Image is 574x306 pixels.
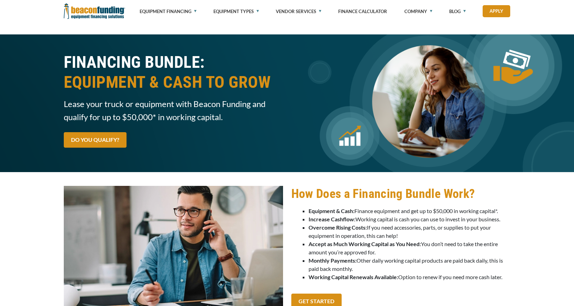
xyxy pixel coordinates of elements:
[64,244,283,251] a: Man on the phone
[309,257,356,264] strong: Monthly Payments:
[309,240,511,256] li: You don’t need to take the entire amount you’re approved for.
[309,241,421,247] strong: Accept as Much Working Capital as You Need:
[309,216,355,222] strong: Increase Cashflow:
[309,273,511,281] li: Option to renew if you need more cash later.
[309,223,511,240] li: If you need accessories, parts, or supplies to put your equipment in operation, this can help!
[309,207,511,215] li: Finance equipment and get up to $50,000 in working capital*.
[309,224,367,231] strong: Overcome Rising Costs:
[309,274,398,280] strong: Working Capital Renewals Available:
[64,52,283,92] h1: FINANCING BUNDLE:
[64,97,283,124] span: Lease your truck or equipment with Beacon Funding and qualify for up to $50,000* in working capital.
[291,186,511,202] h2: How Does a Financing Bundle Work?
[483,5,510,17] a: Apply
[309,215,511,223] li: Working capital is cash you can use to invest in your business.
[64,132,127,148] a: DO YOU QUALIFY?
[309,256,511,273] li: Other daily working capital products are paid back daily, this is paid back monthly.
[309,208,354,214] strong: Equipment & Cash:
[64,72,283,92] span: EQUIPMENT & CASH TO GROW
